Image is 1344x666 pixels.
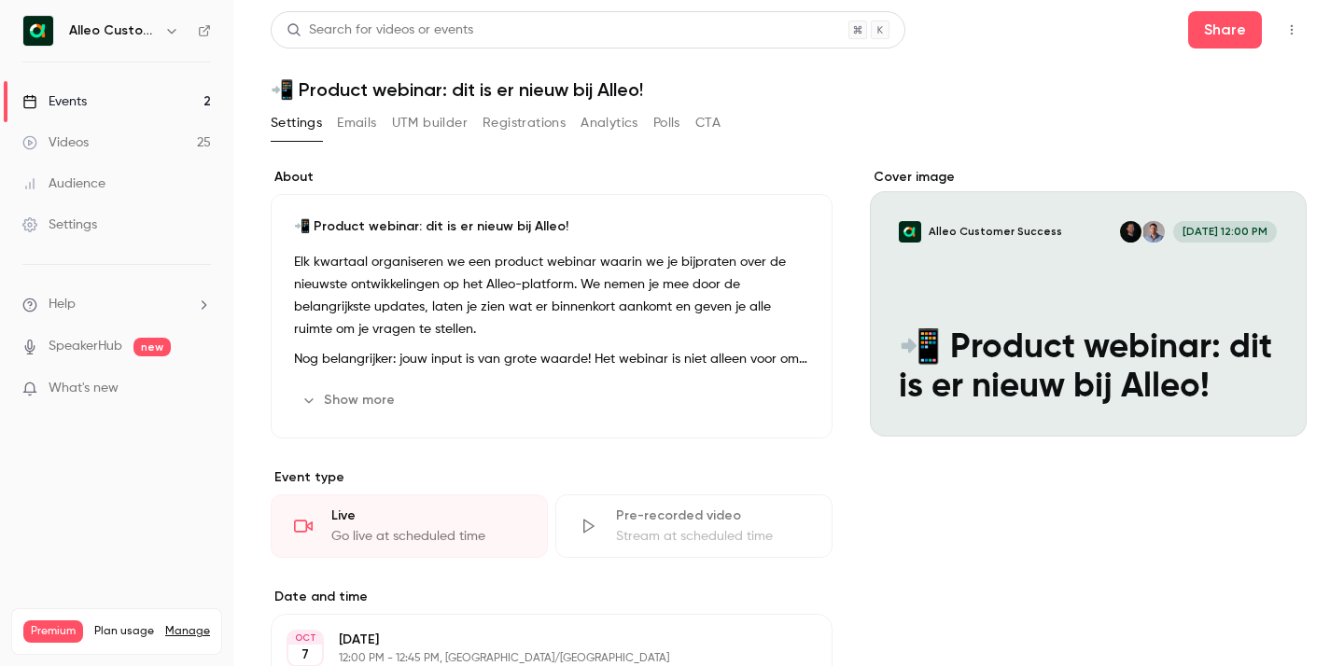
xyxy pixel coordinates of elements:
[337,108,376,138] button: Emails
[22,92,87,111] div: Events
[616,527,809,546] div: Stream at scheduled time
[49,295,76,314] span: Help
[616,506,809,525] div: Pre-recorded video
[271,494,548,558] div: LiveGo live at scheduled time
[22,174,105,193] div: Audience
[581,108,638,138] button: Analytics
[294,385,406,415] button: Show more
[483,108,566,138] button: Registrations
[23,16,53,46] img: Alleo Customer Success
[301,645,309,664] p: 7
[133,338,171,356] span: new
[271,588,833,606] label: Date and time
[294,348,809,370] p: Nog belangrijker: jouw input is van grote waarde! Het webinar is niet alleen voor om je bij te pr...
[339,631,734,649] p: [DATE]
[49,379,119,398] span: What's new
[339,651,734,666] p: 12:00 PM - 12:45 PM, [GEOGRAPHIC_DATA]/[GEOGRAPHIC_DATA]
[271,108,322,138] button: Settings
[695,108,721,138] button: CTA
[653,108,680,138] button: Polls
[271,468,833,487] p: Event type
[189,381,211,397] iframe: Noticeable Trigger
[271,78,1307,101] h1: 📲 Product webinar: dit is er nieuw bij Alleo!
[49,337,122,356] a: SpeakerHub
[555,494,833,558] div: Pre-recorded videoStream at scheduled time
[331,527,525,546] div: Go live at scheduled time
[165,624,210,639] a: Manage
[392,108,468,138] button: UTM builder
[22,215,97,234] div: Settings
[288,631,322,645] div: OCT
[870,168,1307,437] section: Cover image
[94,624,154,639] span: Plan usage
[69,21,157,40] h6: Alleo Customer Success
[294,251,809,340] p: Elk kwartaal organiseren we een product webinar waarin we je bijpraten over de nieuwste ontwikkel...
[1188,11,1262,49] button: Share
[870,168,1307,187] label: Cover image
[331,506,525,525] div: Live
[22,295,211,314] li: help-dropdown-opener
[23,620,83,643] span: Premium
[22,133,89,152] div: Videos
[271,168,833,187] label: About
[287,21,473,40] div: Search for videos or events
[294,217,809,236] p: 📲 Product webinar: dit is er nieuw bij Alleo!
